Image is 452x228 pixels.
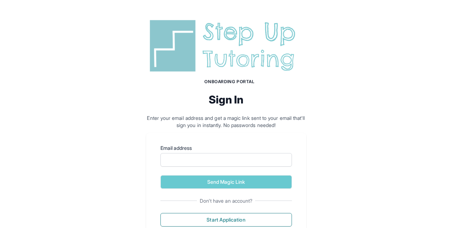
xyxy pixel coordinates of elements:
[146,115,306,129] p: Enter your email address and get a magic link sent to your email that'll sign you in instantly. N...
[160,145,292,152] label: Email address
[146,17,306,75] img: Step Up Tutoring horizontal logo
[160,213,292,227] button: Start Application
[160,175,292,189] button: Send Magic Link
[146,93,306,106] h2: Sign In
[153,79,306,85] h1: Onboarding Portal
[197,197,255,204] span: Don't have an account?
